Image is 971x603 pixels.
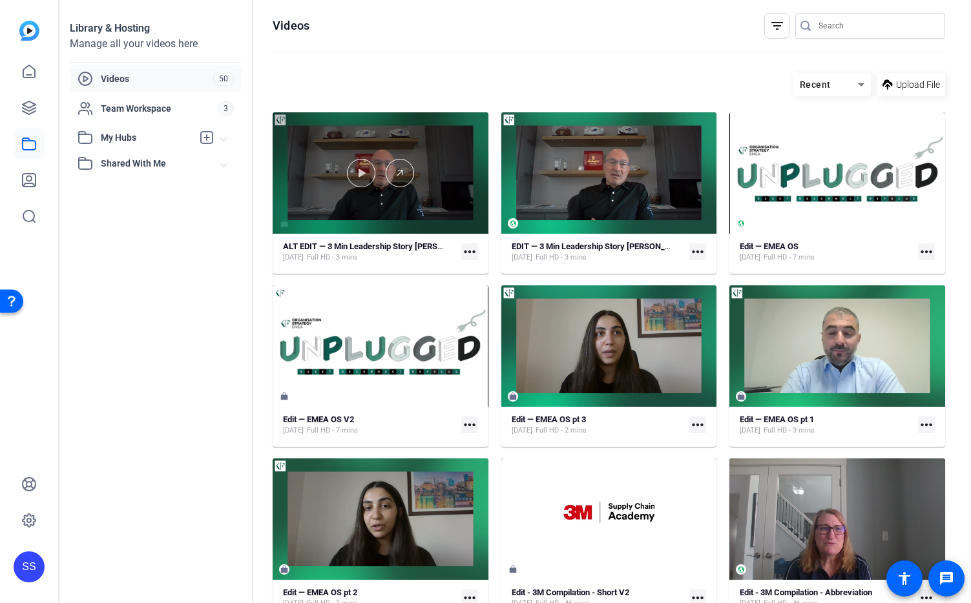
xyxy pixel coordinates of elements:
[101,131,193,145] span: My Hubs
[897,571,912,586] mat-icon: accessibility
[764,425,815,436] span: Full HD - 3 mins
[461,416,478,433] mat-icon: more_horiz
[512,588,629,597] strong: Edit - 3M Compilation - Short V2
[283,414,456,436] a: Edit — EMEA OS V2[DATE]Full HD - 7 mins
[740,241,913,263] a: Edit — EMEA OS[DATE]Full HD - 7 mins
[877,73,945,96] button: Upload File
[896,78,940,92] span: Upload File
[512,252,532,263] span: [DATE]
[101,72,213,85] span: Videos
[918,416,935,433] mat-icon: more_horiz
[14,551,45,582] div: SS
[283,414,354,424] strong: Edit — EMEA OS V2
[70,150,242,176] mat-expansion-panel-header: Shared With Me
[307,252,358,263] span: Full HD - 3 mins
[740,588,872,597] strong: Edit - 3M Compilation - Abbreviation
[800,79,831,90] span: Recent
[461,243,478,260] mat-icon: more_horiz
[213,72,234,86] span: 50
[689,243,706,260] mat-icon: more_horiz
[740,425,760,436] span: [DATE]
[819,18,935,34] input: Search
[283,588,357,597] strong: Edit — EMEA OS pt 2
[283,241,456,263] a: ALT EDIT — 3 Min Leadership Story [PERSON_NAME][DATE]Full HD - 3 mins
[307,425,358,436] span: Full HD - 7 mins
[740,252,760,263] span: [DATE]
[70,125,242,150] mat-expansion-panel-header: My Hubs
[101,102,218,115] span: Team Workspace
[740,241,799,251] strong: Edit — EMEA OS
[918,243,935,260] mat-icon: more_horiz
[70,21,242,36] div: Library & Hosting
[19,21,39,41] img: blue-gradient.svg
[512,241,685,263] a: EDIT — 3 Min Leadership Story [PERSON_NAME][DATE]Full HD - 3 mins
[939,571,954,586] mat-icon: message
[536,425,587,436] span: Full HD - 2 mins
[740,414,913,436] a: Edit — EMEA OS pt 1[DATE]Full HD - 3 mins
[689,416,706,433] mat-icon: more_horiz
[512,414,586,424] strong: Edit — EMEA OS pt 3
[764,252,815,263] span: Full HD - 7 mins
[218,101,234,116] span: 3
[512,414,685,436] a: Edit — EMEA OS pt 3[DATE]Full HD - 2 mins
[283,425,304,436] span: [DATE]
[101,157,221,170] span: Shared With Me
[273,18,309,34] h1: Videos
[70,36,242,52] div: Manage all your videos here
[512,425,532,436] span: [DATE]
[512,241,691,251] strong: EDIT — 3 Min Leadership Story [PERSON_NAME]
[769,18,785,34] mat-icon: filter_list
[740,414,814,424] strong: Edit — EMEA OS pt 1
[283,252,304,263] span: [DATE]
[283,241,479,251] strong: ALT EDIT — 3 Min Leadership Story [PERSON_NAME]
[536,252,587,263] span: Full HD - 3 mins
